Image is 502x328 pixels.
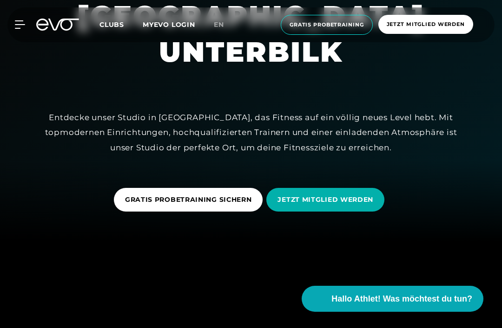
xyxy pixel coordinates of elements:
span: GRATIS PROBETRAINING SICHERN [125,195,252,205]
span: en [214,20,224,29]
div: Entdecke unser Studio in [GEOGRAPHIC_DATA], das Fitness auf ein völlig neues Level hebt. Mit topm... [42,110,460,155]
span: Clubs [99,20,124,29]
a: Clubs [99,20,143,29]
span: Hallo Athlet! Was möchtest du tun? [331,293,472,305]
a: GRATIS PROBETRAINING SICHERN [114,181,267,219]
button: Hallo Athlet! Was möchtest du tun? [302,286,483,312]
span: Jetzt Mitglied werden [387,20,465,28]
span: Gratis Probetraining [290,21,364,29]
a: en [214,19,235,30]
span: JETZT MITGLIED WERDEN [277,195,373,205]
a: Gratis Probetraining [278,15,376,35]
a: JETZT MITGLIED WERDEN [266,181,388,219]
a: MYEVO LOGIN [143,20,195,29]
a: Jetzt Mitglied werden [376,15,476,35]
